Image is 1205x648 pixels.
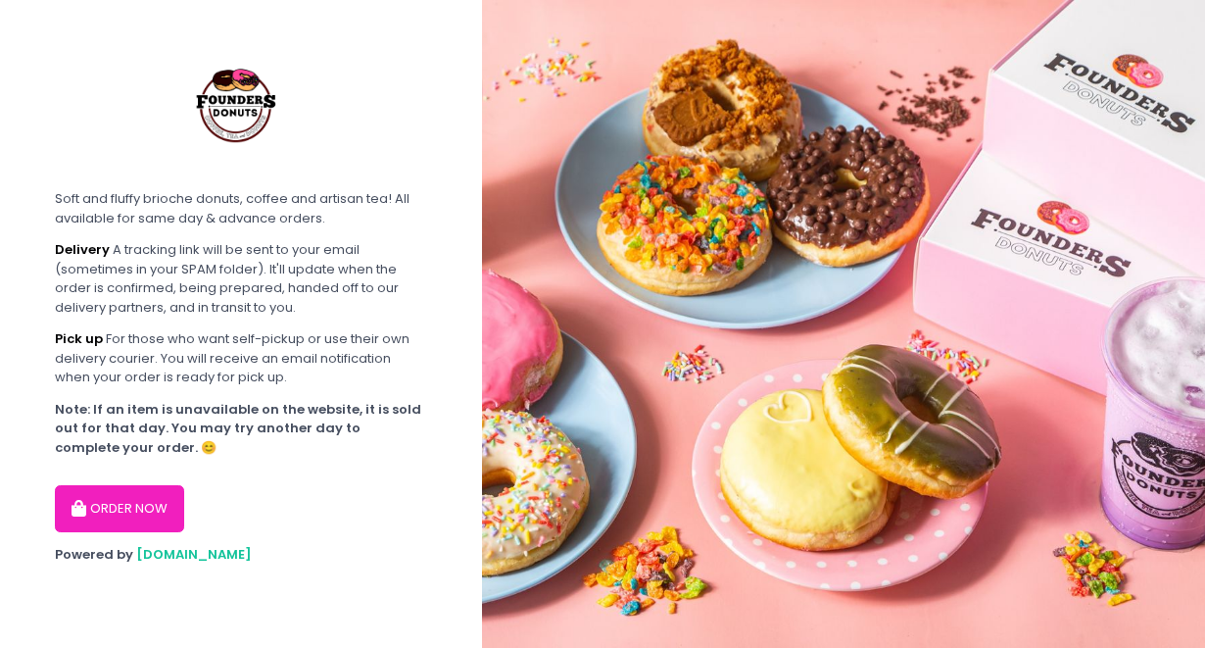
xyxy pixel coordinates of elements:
[55,189,427,227] div: Soft and fluffy brioche donuts, coffee and artisan tea! All available for same day & advance orders.
[55,240,427,317] div: A tracking link will be sent to your email (sometimes in your SPAM folder). It'll update when the...
[136,545,252,564] a: [DOMAIN_NAME]
[55,240,110,259] b: Delivery
[55,329,103,348] b: Pick up
[55,400,427,458] div: Note: If an item is unavailable on the website, it is sold out for that day. You may try another ...
[55,485,184,532] button: ORDER NOW
[165,29,312,176] img: Founders Donuts
[55,329,427,387] div: For those who want self-pickup or use their own delivery courier. You will receive an email notif...
[55,545,427,565] div: Powered by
